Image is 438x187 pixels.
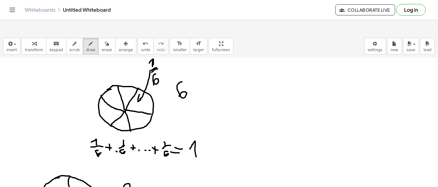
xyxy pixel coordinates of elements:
button: undoundo [138,38,154,55]
button: format_sizelarger [190,38,207,55]
i: undo [143,40,148,47]
i: redo [158,40,164,47]
span: smaller [173,48,187,52]
button: transform [22,38,47,55]
button: save [403,38,419,55]
button: erase [98,38,115,55]
button: settings [364,38,386,55]
span: new [391,48,398,52]
button: keyboardkeypad [46,38,67,55]
button: scrub [66,38,83,55]
span: larger [193,48,204,52]
button: redoredo [153,38,168,55]
button: format_sizesmaller [170,38,190,55]
span: undo [141,48,150,52]
button: new [387,38,402,55]
a: Whiteboards [25,7,55,13]
i: format_size [196,40,201,47]
i: keyboard [53,40,59,47]
button: fullscreen [209,38,233,55]
span: save [407,48,415,52]
button: insert [3,38,20,55]
button: Log in [396,4,426,16]
span: erase [102,48,112,52]
span: draw [86,48,95,52]
span: Collaborate Live [341,7,390,13]
span: keypad [50,48,63,52]
span: load [424,48,432,52]
span: settings [368,48,383,52]
span: scrub [70,48,80,52]
span: insert [6,48,17,52]
span: transform [25,48,43,52]
span: arrange [119,48,133,52]
button: Toggle navigation [7,5,17,15]
button: draw [83,38,99,55]
button: load [420,38,435,55]
button: arrange [115,38,136,55]
button: Collaborate Live [335,4,395,15]
span: redo [157,48,165,52]
i: format_size [177,40,183,47]
span: fullscreen [212,48,230,52]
